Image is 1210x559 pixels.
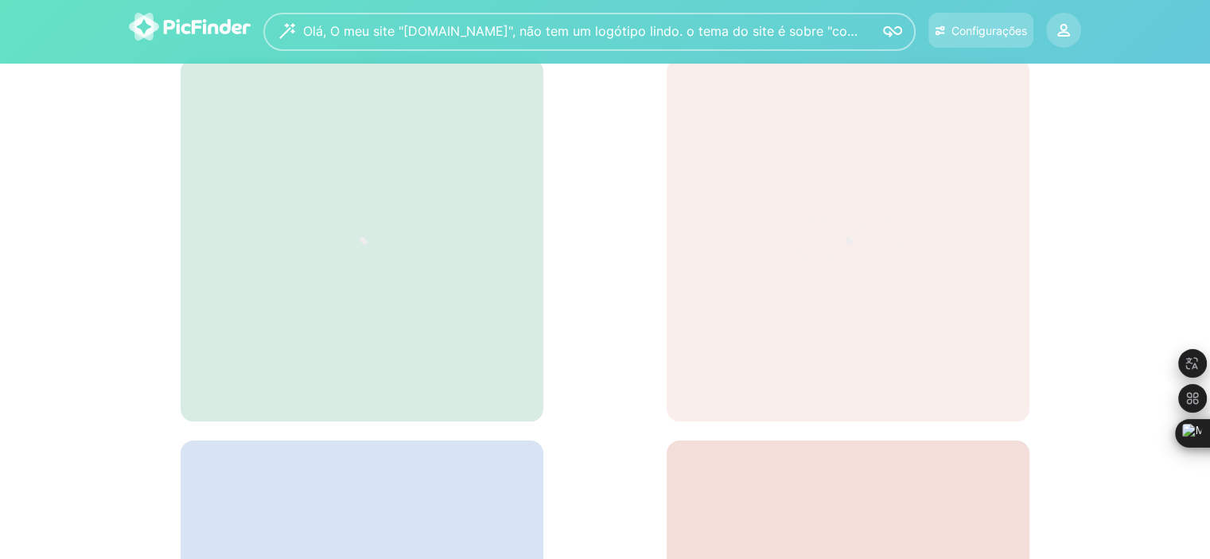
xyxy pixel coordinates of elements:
img: icon-search.svg [883,22,902,41]
font: Configurações [951,24,1027,37]
img: logo-picfinder-white-transparent.svg [129,13,251,41]
img: icon-settings.svg [935,24,945,37]
button: Configurações [928,13,1033,48]
img: wizard.svg [279,23,295,39]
